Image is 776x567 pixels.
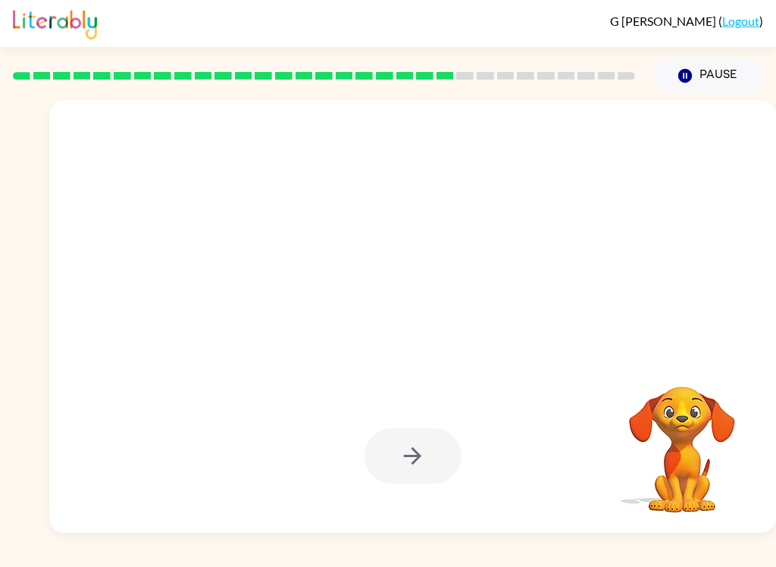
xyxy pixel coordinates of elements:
[610,14,718,28] span: G [PERSON_NAME]
[722,14,759,28] a: Logout
[653,58,763,93] button: Pause
[610,14,763,28] div: ( )
[606,363,758,515] video: Your browser must support playing .mp4 files to use Literably. Please try using another browser.
[13,6,97,39] img: Literably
